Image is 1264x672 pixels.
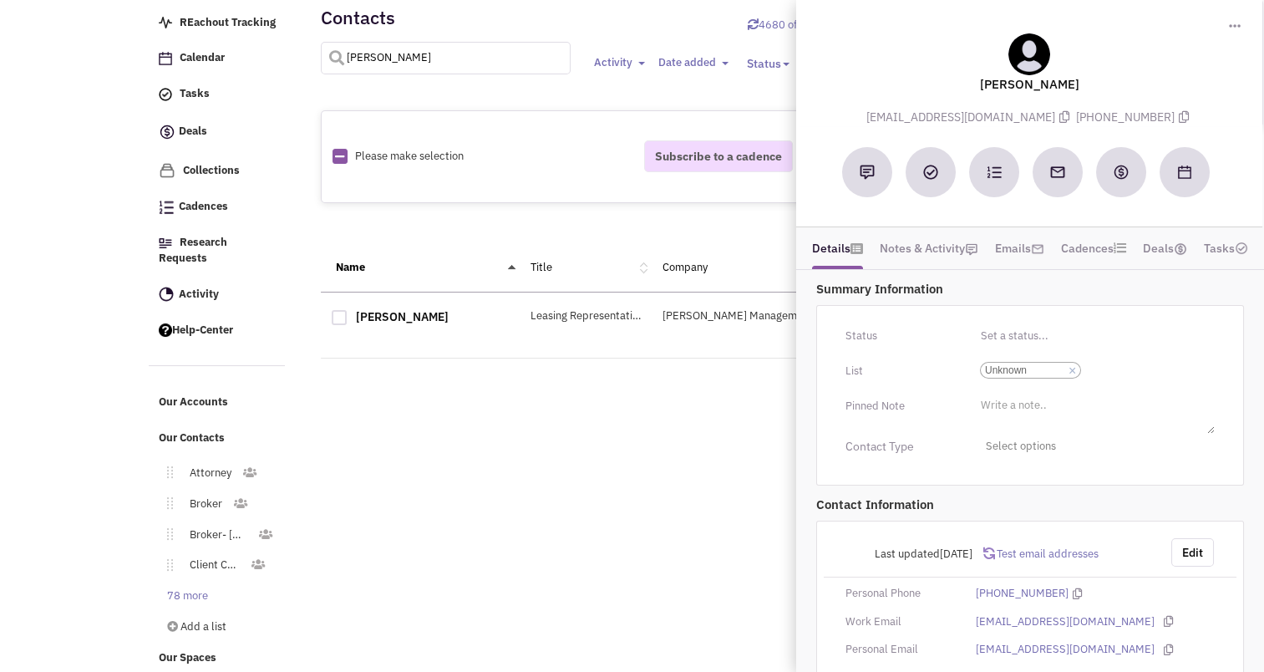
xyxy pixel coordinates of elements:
span: Our Spaces [159,650,216,664]
div: Personal Phone [835,586,965,602]
a: REachout Tracking [150,8,286,39]
img: Add a Task [923,165,938,180]
img: Calendar.png [159,52,172,65]
span: Collections [183,163,240,177]
button: Date added [652,54,734,72]
a: [EMAIL_ADDRESS][DOMAIN_NAME] [976,642,1155,658]
img: Send an email [1049,164,1066,181]
img: help.png [159,323,172,337]
span: Activity [179,287,219,301]
a: Cadences [1061,236,1126,261]
span: [DATE] [940,547,972,561]
button: Subscribe to a cadence [644,140,793,172]
div: Contact Type [835,438,965,455]
div: [PERSON_NAME] Management [652,308,850,324]
div: Work Email [835,614,965,630]
a: 78 more [150,584,218,608]
span: Test email addresses [995,547,1099,561]
a: Deals [1143,236,1187,261]
a: Sync contacts with Retailsphere [748,18,873,32]
img: icon-collection-lavender.png [159,162,175,179]
a: Activity [150,279,286,311]
button: Status [736,48,800,79]
img: Move.png [159,559,173,571]
img: icon-email-active-16.png [1031,242,1044,256]
img: Move.png [159,497,173,509]
a: Notes & Activity [880,236,978,261]
a: Our Accounts [150,387,286,419]
button: Activity [588,54,650,72]
div: Personal Email [835,642,965,658]
a: Calendar [150,43,286,74]
span: Unknown [985,363,1064,378]
img: Cadences_logo.png [159,201,174,214]
span: Please make selection [355,149,464,163]
img: icon-note.png [965,242,978,256]
p: Contact Information [816,496,1244,513]
div: List [835,358,965,384]
div: Leasing Representative [520,308,652,324]
a: Attorney [173,461,241,486]
img: Add a note [860,165,875,180]
img: Move.png [159,528,173,540]
span: [EMAIL_ADDRESS][DOMAIN_NAME] [866,109,1076,125]
span: Date added [657,55,715,69]
img: Research.png [159,238,172,248]
a: Cadences [150,191,286,223]
span: [PHONE_NUMBER] [1076,109,1193,125]
span: Research Requests [159,235,227,265]
img: Activity.png [159,287,174,302]
input: Search contacts [321,42,571,74]
img: icon-dealamount.png [1174,242,1187,256]
input: Set a status... [976,323,1215,349]
img: Subscribe to a cadence [987,165,1002,180]
p: Summary Information [816,280,1244,298]
a: Tasks [150,79,286,110]
a: Collections [150,155,286,187]
div: Pinned Note [835,393,965,420]
img: Create a deal [1113,164,1129,181]
span: Calendar [180,51,225,65]
a: Deals [150,115,286,150]
lable: [PERSON_NAME] [815,75,1243,93]
span: Activity [593,55,632,69]
img: icon-tasks.png [159,88,172,101]
a: Details [812,236,863,261]
a: Name [336,260,365,274]
button: Edit [1171,538,1214,567]
a: × [1069,364,1076,379]
a: Client Contact [173,553,251,578]
a: Research Requests [150,227,286,275]
a: Broker [173,492,232,517]
div: Last updated [835,538,983,570]
img: icon-deals.svg [159,122,175,142]
span: Status [746,56,780,71]
a: Our Contacts [150,423,286,455]
img: Schedule a Meeting [1178,165,1191,179]
img: teammate.png [1008,33,1050,75]
span: REachout Tracking [180,15,276,29]
a: Help-Center [150,315,286,347]
a: [PERSON_NAME] [356,309,449,324]
a: Company [662,260,708,274]
span: Tasks [180,87,210,101]
h2: Contacts [321,10,395,25]
a: Tasks [1204,236,1248,261]
input: ×Unknown [1085,362,1122,379]
span: Our Contacts [159,430,225,445]
span: Select options [976,434,1215,460]
a: [EMAIL_ADDRESS][DOMAIN_NAME] [976,614,1155,630]
img: Move.png [159,466,173,478]
a: Emails [995,236,1044,261]
a: Broker- [GEOGRAPHIC_DATA] [173,523,257,547]
span: Our Accounts [159,395,228,410]
img: TaskCount.png [1235,242,1248,255]
div: Status [835,323,965,349]
a: Title [530,260,552,274]
span: Cadences [179,200,228,214]
a: Add a list [150,615,282,639]
img: Rectangle.png [332,149,348,164]
a: [PHONE_NUMBER] [976,586,1069,602]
